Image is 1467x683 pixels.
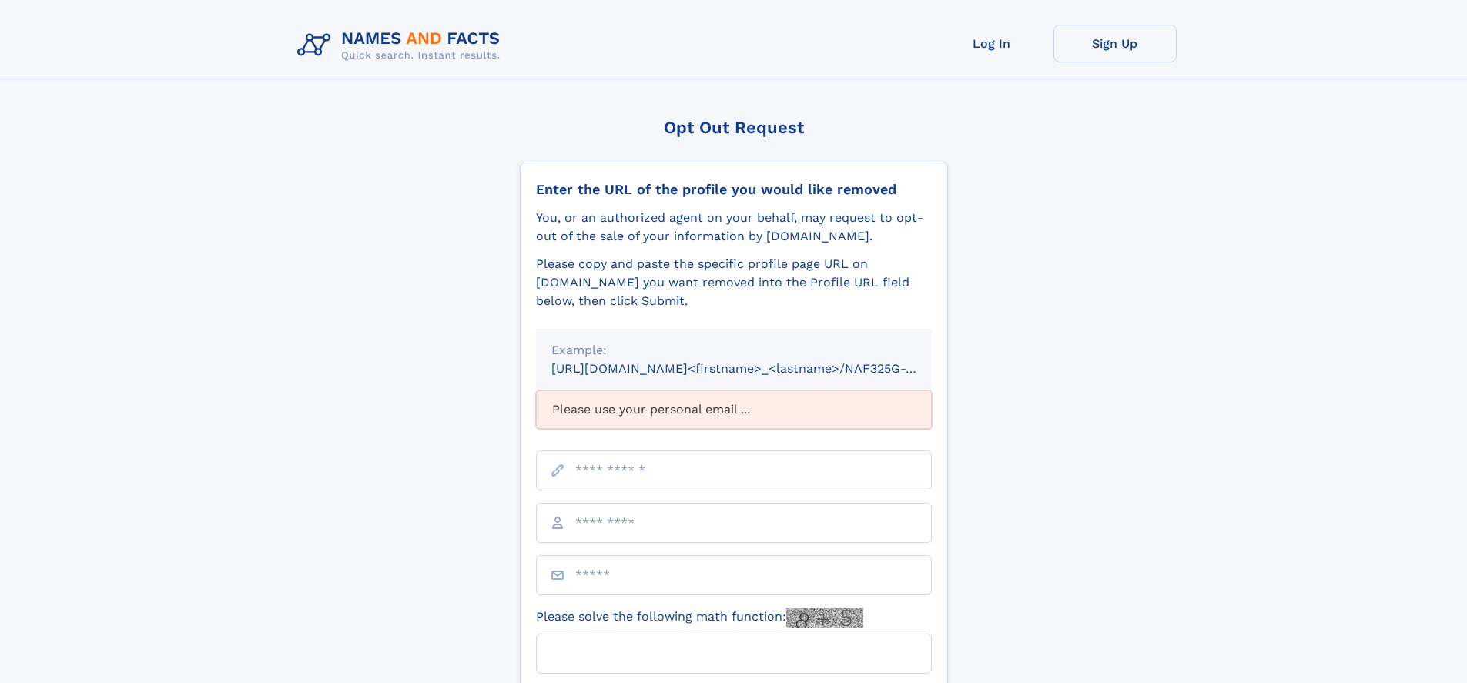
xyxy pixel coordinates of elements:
img: Logo Names and Facts [291,25,513,66]
label: Please solve the following math function: [536,608,863,628]
div: Please copy and paste the specific profile page URL on [DOMAIN_NAME] you want removed into the Pr... [536,255,932,310]
div: Opt Out Request [520,118,948,137]
a: Sign Up [1053,25,1177,62]
div: You, or an authorized agent on your behalf, may request to opt-out of the sale of your informatio... [536,209,932,246]
div: Example: [551,341,916,360]
div: Enter the URL of the profile you would like removed [536,181,932,198]
div: Please use your personal email ... [536,390,932,429]
small: [URL][DOMAIN_NAME]<firstname>_<lastname>/NAF325G-xxxxxxxx [551,361,961,376]
a: Log In [930,25,1053,62]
